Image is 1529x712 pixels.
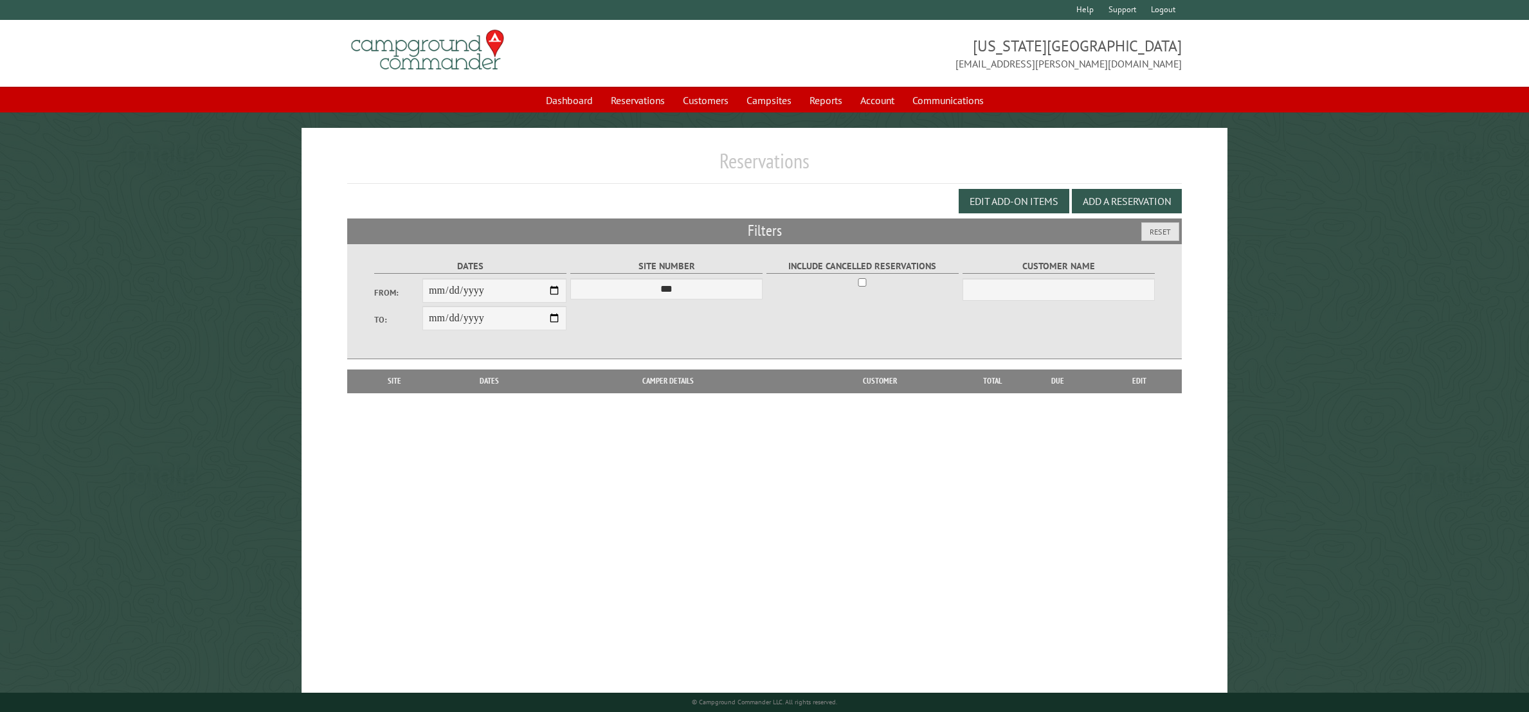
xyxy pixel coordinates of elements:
[959,189,1069,213] button: Edit Add-on Items
[793,369,966,393] th: Customer
[853,88,902,112] a: Account
[692,698,837,706] small: © Campground Commander LLC. All rights reserved.
[347,148,1181,184] h1: Reservations
[1141,222,1179,241] button: Reset
[966,369,1018,393] th: Total
[1097,369,1182,393] th: Edit
[603,88,673,112] a: Reservations
[570,259,763,274] label: Site Number
[347,218,1181,243] h2: Filters
[538,88,601,112] a: Dashboard
[963,259,1155,274] label: Customer Name
[764,35,1182,71] span: [US_STATE][GEOGRAPHIC_DATA] [EMAIL_ADDRESS][PERSON_NAME][DOMAIN_NAME]
[675,88,736,112] a: Customers
[374,287,422,299] label: From:
[1072,189,1182,213] button: Add a Reservation
[347,25,508,75] img: Campground Commander
[905,88,991,112] a: Communications
[374,314,422,326] label: To:
[436,369,543,393] th: Dates
[739,88,799,112] a: Campsites
[1018,369,1097,393] th: Due
[374,259,566,274] label: Dates
[543,369,793,393] th: Camper Details
[354,369,435,393] th: Site
[802,88,850,112] a: Reports
[766,259,959,274] label: Include Cancelled Reservations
